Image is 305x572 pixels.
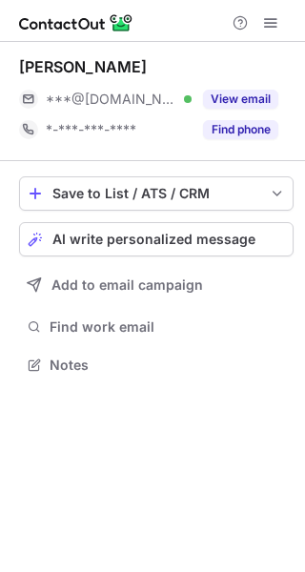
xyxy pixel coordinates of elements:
button: Find work email [19,314,294,340]
span: Find work email [50,318,286,336]
span: Add to email campaign [51,277,203,293]
span: Notes [50,357,286,374]
button: AI write personalized message [19,222,294,256]
button: Add to email campaign [19,268,294,302]
span: AI write personalized message [52,232,255,247]
button: Notes [19,352,294,378]
button: save-profile-one-click [19,176,294,211]
img: ContactOut v5.3.10 [19,11,133,34]
div: Save to List / ATS / CRM [52,186,260,201]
